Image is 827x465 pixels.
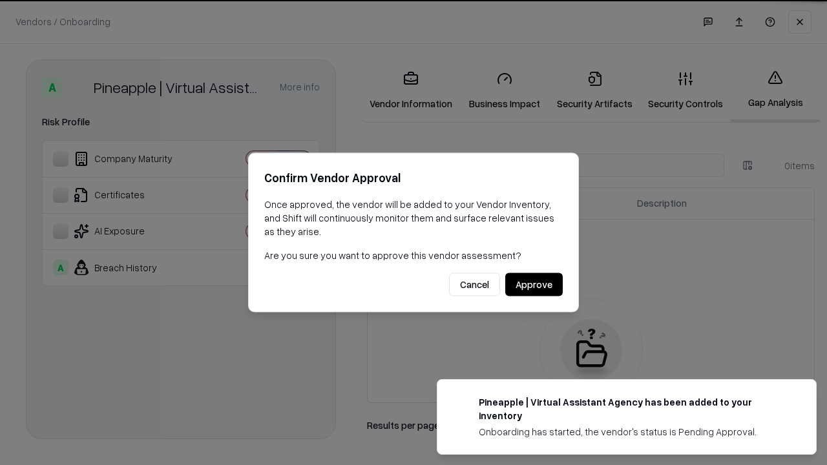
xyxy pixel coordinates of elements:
img: trypineapple.com [453,395,468,411]
button: Approve [505,273,563,296]
button: Cancel [449,273,500,296]
p: Once approved, the vendor will be added to your Vendor Inventory, and Shift will continuously mon... [264,198,563,238]
div: Onboarding has started, the vendor's status is Pending Approval. [479,425,785,439]
h2: Confirm Vendor Approval [264,169,563,187]
p: Are you sure you want to approve this vendor assessment? [264,249,563,262]
div: Pineapple | Virtual Assistant Agency has been added to your inventory [479,395,785,422]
